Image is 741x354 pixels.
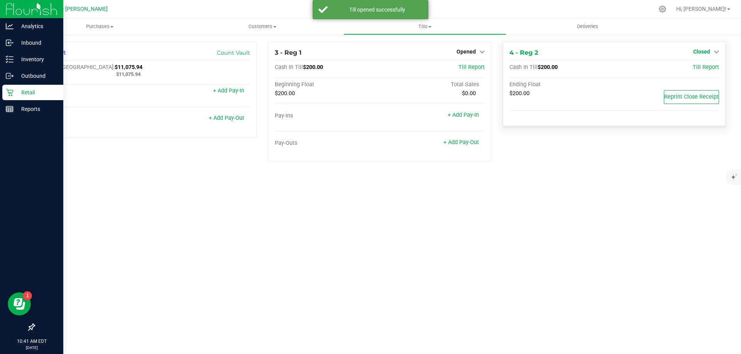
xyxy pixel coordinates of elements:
[3,338,60,345] p: 10:41 AM EDT
[332,6,423,13] div: Till opened successfully
[217,49,250,56] a: Count Vault
[693,64,719,70] a: Till Report
[6,22,14,30] inline-svg: Analytics
[509,49,538,56] span: 4 - Reg 2
[458,64,485,70] a: Till Report
[213,87,244,94] a: + Add Pay-In
[664,94,719,100] span: Reprint Close Receipt
[209,115,244,121] a: + Add Pay-Out
[41,88,145,95] div: Pay-Ins
[380,81,485,88] div: Total Sales
[41,64,115,70] span: Cash In [GEOGRAPHIC_DATA]:
[567,23,609,30] span: Deliveries
[303,64,323,70] span: $200.00
[14,104,60,114] p: Reports
[115,64,142,70] span: $11,075.94
[116,71,140,77] span: $11,075.94
[693,49,710,55] span: Closed
[6,72,14,80] inline-svg: Outbound
[14,88,60,97] p: Retail
[6,39,14,47] inline-svg: Inbound
[275,49,301,56] span: 3 - Reg 1
[3,345,60,351] p: [DATE]
[50,6,108,12] span: GA1 - [PERSON_NAME]
[19,23,181,30] span: Purchases
[41,116,145,122] div: Pay-Outs
[664,90,719,104] button: Reprint Close Receipt
[509,64,538,70] span: Cash In Till
[181,23,343,30] span: Customers
[181,18,343,35] a: Customers
[14,22,60,31] p: Analytics
[275,140,380,147] div: Pay-Outs
[457,49,476,55] span: Opened
[275,81,380,88] div: Beginning Float
[6,105,14,113] inline-svg: Reports
[14,38,60,47] p: Inbound
[509,90,530,97] span: $200.00
[344,23,506,30] span: Tills
[506,18,669,35] a: Deliveries
[6,89,14,96] inline-svg: Retail
[343,18,506,35] a: Tills
[275,112,380,119] div: Pay-Ins
[8,292,31,315] iframe: Resource center
[6,55,14,63] inline-svg: Inventory
[275,90,295,97] span: $200.00
[14,55,60,64] p: Inventory
[658,5,667,13] div: Manage settings
[443,139,479,146] a: + Add Pay-Out
[23,291,32,300] iframe: Resource center unread badge
[14,71,60,81] p: Outbound
[448,112,479,118] a: + Add Pay-In
[676,6,726,12] span: Hi, [PERSON_NAME]!
[462,90,476,97] span: $0.00
[538,64,558,70] span: $200.00
[509,81,614,88] div: Ending Float
[19,18,181,35] a: Purchases
[275,64,303,70] span: Cash In Till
